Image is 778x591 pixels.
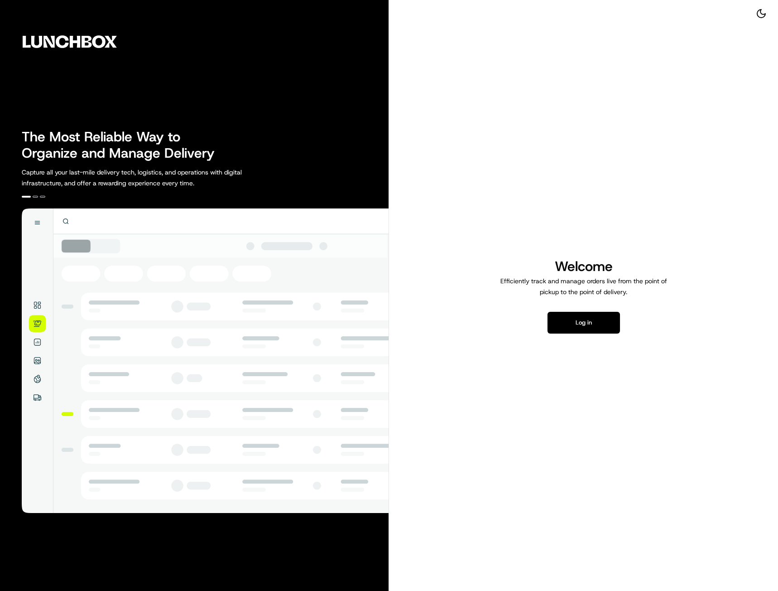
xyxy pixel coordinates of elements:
[497,257,671,276] h1: Welcome
[22,208,389,513] img: illustration
[5,5,134,78] img: Company Logo
[497,276,671,297] p: Efficiently track and manage orders live from the point of pickup to the point of delivery.
[22,167,283,189] p: Capture all your last-mile delivery tech, logistics, and operations with digital infrastructure, ...
[547,312,620,334] button: Log in
[22,129,225,161] h2: The Most Reliable Way to Organize and Manage Delivery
